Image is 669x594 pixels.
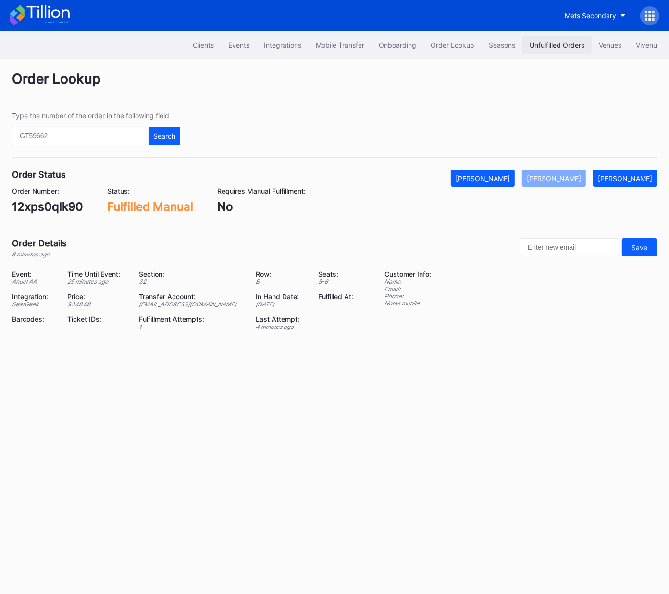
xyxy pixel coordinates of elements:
[67,270,127,278] div: Time Until Event:
[139,292,244,301] div: Transfer Account:
[489,41,515,49] div: Seasons
[256,270,307,278] div: Row:
[217,200,306,214] div: No
[522,170,586,187] button: [PERSON_NAME]
[482,36,522,54] button: Seasons
[67,301,127,308] div: $ 348.88
[257,36,309,54] button: Integrations
[12,270,55,278] div: Event:
[316,41,364,49] div: Mobile Transfer
[256,315,307,323] div: Last Attempt:
[384,300,431,307] div: Notes: mobile
[12,301,55,308] div: SeatGeek
[221,36,257,54] button: Events
[456,174,510,182] div: [PERSON_NAME]
[522,36,592,54] button: Unfulfilled Orders
[384,285,431,292] div: Email:
[67,292,127,301] div: Price:
[451,170,515,187] button: [PERSON_NAME]
[372,36,423,54] button: Onboarding
[12,292,55,301] div: Integration:
[12,315,55,323] div: Barcodes:
[318,278,360,285] div: 5 - 6
[12,111,180,120] div: Type the number of the order in the following field
[67,315,127,323] div: Ticket IDs:
[565,12,616,20] div: Mets Secondary
[256,323,307,330] div: 4 minutes ago
[12,187,83,195] div: Order Number:
[318,292,360,301] div: Fulfilled At:
[309,36,372,54] button: Mobile Transfer
[139,323,244,330] div: 1
[593,170,657,187] button: [PERSON_NAME]
[153,132,175,140] div: Search
[384,278,431,285] div: Name:
[12,251,67,258] div: 8 minutes ago
[379,41,416,49] div: Onboarding
[629,36,664,54] button: Vivenu
[384,292,431,300] div: Phone:
[256,278,307,285] div: B
[12,278,55,285] div: Anuel AA
[592,36,629,54] button: Venues
[67,278,127,285] div: 25 minutes ago
[12,127,146,145] input: GT59662
[139,301,244,308] div: [EMAIL_ADDRESS][DOMAIN_NAME]
[557,7,633,24] button: Mets Secondary
[107,200,193,214] div: Fulfilled Manual
[423,36,482,54] button: Order Lookup
[264,41,301,49] div: Integrations
[636,41,657,49] div: Vivenu
[139,315,244,323] div: Fulfillment Attempts:
[431,41,474,49] div: Order Lookup
[12,170,66,180] div: Order Status
[193,41,214,49] div: Clients
[12,238,67,248] div: Order Details
[384,270,431,278] div: Customer Info:
[139,278,244,285] div: 32
[139,270,244,278] div: Section:
[598,174,652,182] div: [PERSON_NAME]
[12,200,83,214] div: 12xps0qlk90
[318,270,360,278] div: Seats:
[527,174,581,182] div: [PERSON_NAME]
[256,292,307,301] div: In Hand Date:
[599,41,621,49] div: Venues
[186,36,221,54] button: Clients
[520,238,619,256] input: Enter new email
[632,243,647,252] div: Save
[107,187,193,195] div: Status:
[228,41,249,49] div: Events
[622,238,657,256] button: Save
[12,71,657,99] div: Order Lookup
[149,127,180,145] button: Search
[256,301,307,308] div: [DATE]
[217,187,306,195] div: Requires Manual Fulfillment:
[530,41,584,49] div: Unfulfilled Orders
